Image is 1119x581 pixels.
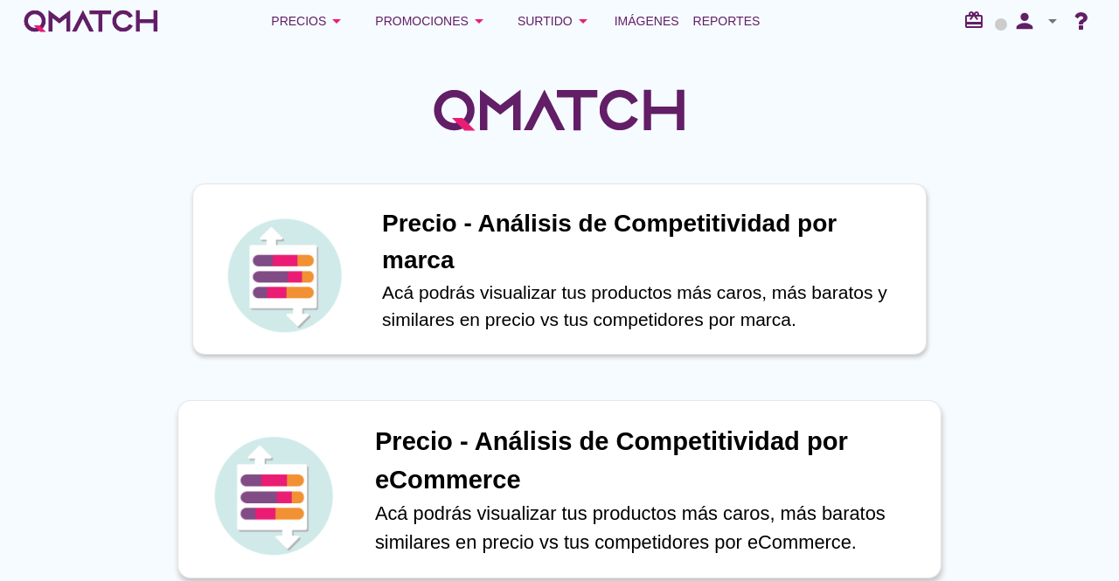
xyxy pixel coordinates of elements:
[223,214,345,336] img: icon
[375,499,922,557] p: Acá podrás visualizar tus productos más caros, más baratos similares en precio vs tus competidore...
[257,3,361,38] button: Precios
[608,3,686,38] a: Imágenes
[686,3,768,38] a: Reportes
[382,279,908,334] p: Acá podrás visualizar tus productos más caros, más baratos y similares en precio vs tus competido...
[375,423,922,499] h1: Precio - Análisis de Competitividad por eCommerce
[1007,9,1042,33] i: person
[469,10,490,31] i: arrow_drop_down
[21,3,161,38] a: white-qmatch-logo
[504,3,608,38] button: Surtido
[693,10,761,31] span: Reportes
[361,3,504,38] button: Promociones
[615,10,679,31] span: Imágenes
[1042,10,1063,31] i: arrow_drop_down
[271,10,347,31] div: Precios
[210,432,337,559] img: icon
[168,404,951,575] a: iconPrecio - Análisis de Competitividad por eCommerceAcá podrás visualizar tus productos más caro...
[382,205,908,279] h1: Precio - Análisis de Competitividad por marca
[573,10,594,31] i: arrow_drop_down
[428,66,691,154] img: QMatchLogo
[326,10,347,31] i: arrow_drop_down
[518,10,594,31] div: Surtido
[963,10,991,31] i: redeem
[168,183,951,355] a: iconPrecio - Análisis de Competitividad por marcaAcá podrás visualizar tus productos más caros, m...
[375,10,490,31] div: Promociones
